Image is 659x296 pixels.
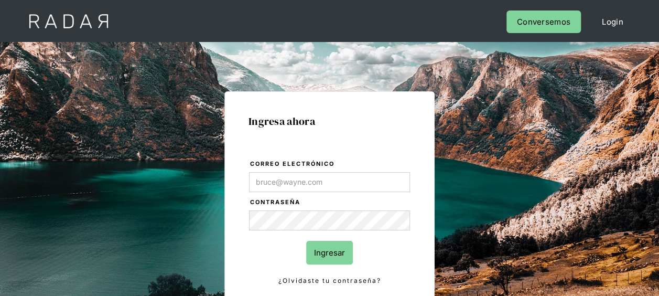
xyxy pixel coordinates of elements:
[249,158,410,287] form: Login Form
[250,159,410,170] label: Correo electrónico
[249,172,410,192] input: bruce@wayne.com
[249,115,410,127] h1: Ingresa ahora
[506,10,581,33] a: Conversemos
[250,197,410,208] label: Contraseña
[249,275,410,287] a: ¿Olvidaste tu contraseña?
[306,241,353,265] input: Ingresar
[591,10,634,33] a: Login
